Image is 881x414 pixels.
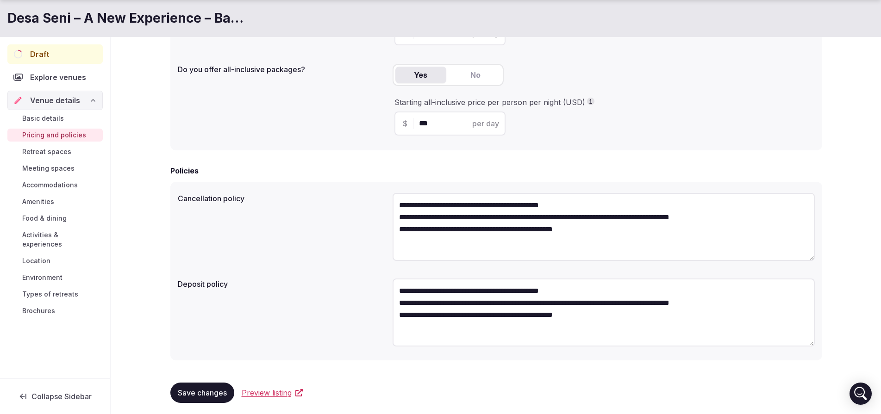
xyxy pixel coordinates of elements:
div: Starting all-inclusive price per person per night (USD) [394,97,813,107]
h1: Desa Seni – A New Experience – Baturiti [7,9,244,27]
span: Retreat spaces [22,147,71,156]
button: Collapse Sidebar [7,386,103,407]
button: No [450,67,501,83]
a: Retreat spaces [7,145,103,158]
span: per day [472,118,499,129]
a: Meeting spaces [7,162,103,175]
span: Location [22,256,50,266]
a: Location [7,254,103,267]
span: Meeting spaces [22,164,75,173]
a: Pricing and policies [7,129,103,142]
a: Activities & experiences [7,229,103,251]
a: Environment [7,271,103,284]
span: Accommodations [22,180,78,190]
a: Preview listing [242,387,303,398]
a: Explore venues [7,68,103,87]
span: Environment [22,273,62,282]
span: Activities & experiences [22,230,99,249]
span: Food & dining [22,214,67,223]
span: Types of retreats [22,290,78,299]
span: Explore venues [30,72,90,83]
span: Draft [30,49,49,60]
button: Draft [7,44,103,64]
label: Cancellation policy [178,195,385,202]
a: Accommodations [7,179,103,192]
span: Pricing and policies [22,130,86,140]
span: Venue details [30,95,80,106]
a: Amenities [7,195,103,208]
a: Basic details [7,112,103,125]
button: Save changes [170,383,234,403]
label: Do you offer all-inclusive packages? [178,66,385,73]
button: Yes [395,67,446,83]
a: Types of retreats [7,288,103,301]
span: Collapse Sidebar [31,392,92,401]
a: Brochures [7,304,103,317]
span: Basic details [22,114,64,123]
span: Save changes [178,388,227,397]
h2: Policies [170,165,199,176]
span: $ [403,118,407,129]
span: Preview listing [242,387,292,398]
a: Food & dining [7,212,103,225]
div: Open Intercom Messenger [850,383,872,405]
span: Amenities [22,197,54,206]
label: Deposit policy [178,280,385,288]
span: Brochures [22,306,55,315]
